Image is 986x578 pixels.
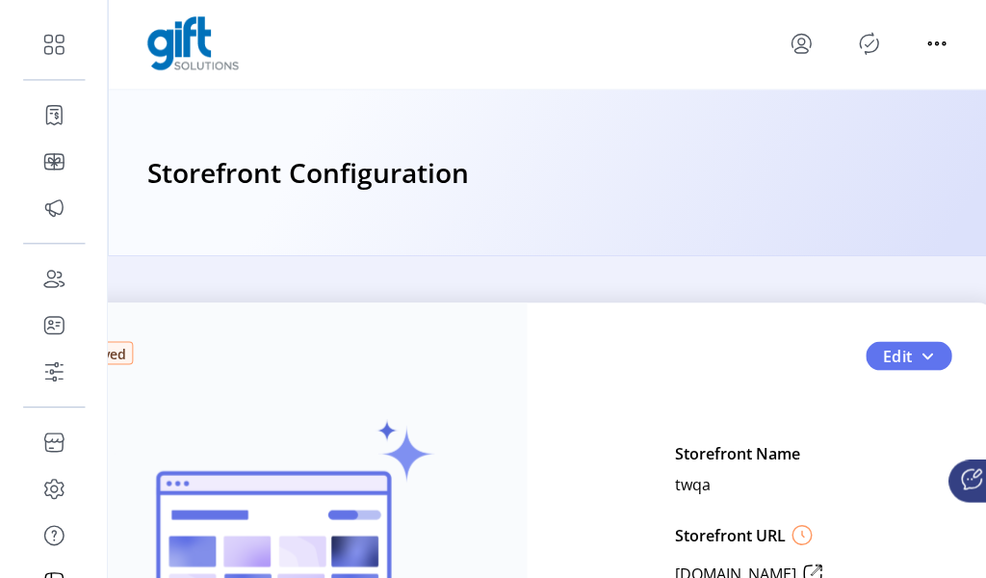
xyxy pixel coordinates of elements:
[862,341,947,370] button: Edit
[849,29,880,60] button: Publisher Panel
[672,468,708,499] p: twqa
[782,29,813,60] button: menu
[672,437,797,468] p: Storefront Name
[146,152,467,195] h3: Storefront Configuration
[146,17,238,71] img: logo
[879,344,907,367] span: Edit
[917,29,947,60] button: menu
[672,522,783,545] p: Storefront URL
